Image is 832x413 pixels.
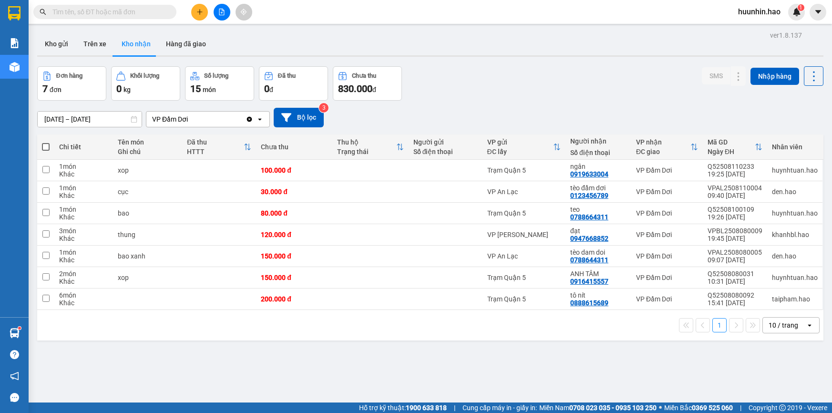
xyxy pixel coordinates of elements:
div: Khác [59,170,108,178]
th: Toggle SortBy [182,134,256,160]
button: SMS [702,67,730,84]
span: Miền Bắc [664,403,733,413]
div: 19:26 [DATE] [708,213,762,221]
button: Kho gửi [37,32,76,55]
th: Toggle SortBy [483,134,565,160]
div: huynhtuan.hao [772,274,818,281]
span: 0 [116,83,122,94]
div: VP An Lạc [487,188,561,196]
strong: 0708 023 035 - 0935 103 250 [569,404,657,412]
div: 150.000 đ [261,274,328,281]
span: 0 [264,83,269,94]
div: 80.000 đ [261,209,328,217]
button: 1 [712,318,727,332]
div: thung [118,231,177,238]
span: món [203,86,216,93]
div: Số điện thoại [570,149,627,156]
div: VP An Lạc [487,252,561,260]
input: Tìm tên, số ĐT hoặc mã đơn [52,7,165,17]
div: VP Đầm Dơi [636,231,698,238]
img: logo-vxr [8,6,21,21]
button: Nhập hàng [750,68,799,85]
span: 830.000 [338,83,372,94]
div: 100.000 đ [261,166,328,174]
div: 19:45 [DATE] [708,235,762,242]
div: Q52508080031 [708,270,762,278]
span: Hỗ trợ kỹ thuật: [359,403,447,413]
input: Selected VP Đầm Dơi. [189,114,190,124]
button: Chưa thu830.000đ [333,66,402,101]
div: khanhbl.hao [772,231,818,238]
span: Cung cấp máy in - giấy in: [462,403,537,413]
span: copyright [779,404,786,411]
div: Q52508110233 [708,163,762,170]
div: VPAL2508080005 [708,248,762,256]
div: VPBL2508080009 [708,227,762,235]
div: 2 món [59,270,108,278]
div: 10 / trang [769,320,798,330]
div: huynhtuan.hao [772,209,818,217]
span: question-circle [10,350,19,359]
div: 19:25 [DATE] [708,170,762,178]
div: 0947668852 [570,235,608,242]
div: Khác [59,278,108,285]
span: plus [196,9,203,15]
span: 15 [190,83,201,94]
strong: 1900 633 818 [406,404,447,412]
div: VP Đầm Dơi [152,114,188,124]
img: icon-new-feature [792,8,801,16]
div: Trạm Quận 5 [487,166,561,174]
div: Số lượng [204,72,228,79]
div: ANH TÂM [570,270,627,278]
div: Đã thu [278,72,296,79]
div: den.hao [772,188,818,196]
div: 0123456789 [570,192,608,199]
div: ĐC giao [636,148,690,155]
div: den.hao [772,252,818,260]
div: 200.000 đ [261,295,328,303]
div: 0888615689 [570,299,608,307]
div: cục [118,188,177,196]
div: teo [570,206,627,213]
span: | [454,403,455,413]
div: Ngày ĐH [708,148,755,155]
sup: 1 [18,327,21,330]
div: ver 1.8.137 [770,30,802,41]
div: Chưa thu [261,143,328,151]
span: caret-down [814,8,822,16]
div: Q52508080092 [708,291,762,299]
div: VP gửi [487,138,553,146]
div: 150.000 đ [261,252,328,260]
div: Khác [59,213,108,221]
div: 1 món [59,163,108,170]
div: VP Đầm Dơi [636,209,698,217]
div: Q52508100109 [708,206,762,213]
div: Trạm Quận 5 [487,274,561,281]
div: xop [118,166,177,174]
svg: open [256,115,264,123]
button: Khối lượng0kg [111,66,180,101]
div: Khác [59,192,108,199]
span: file-add [218,9,225,15]
th: Toggle SortBy [631,134,703,160]
button: Trên xe [76,32,114,55]
input: Select a date range. [38,112,142,127]
button: file-add [214,4,230,21]
div: 09:40 [DATE] [708,192,762,199]
div: huynhtuan.hao [772,166,818,174]
div: bao [118,209,177,217]
div: 1 món [59,248,108,256]
div: Khối lượng [130,72,159,79]
div: xop [118,274,177,281]
div: VP Đầm Dơi [636,166,698,174]
div: 1 món [59,184,108,192]
th: Toggle SortBy [332,134,409,160]
svg: Clear value [246,115,253,123]
div: taipham.hao [772,295,818,303]
div: Mã GD [708,138,755,146]
div: VP Đầm Dơi [636,295,698,303]
div: Khác [59,235,108,242]
div: Thu hộ [337,138,396,146]
div: Chưa thu [352,72,376,79]
div: 0919633004 [570,170,608,178]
